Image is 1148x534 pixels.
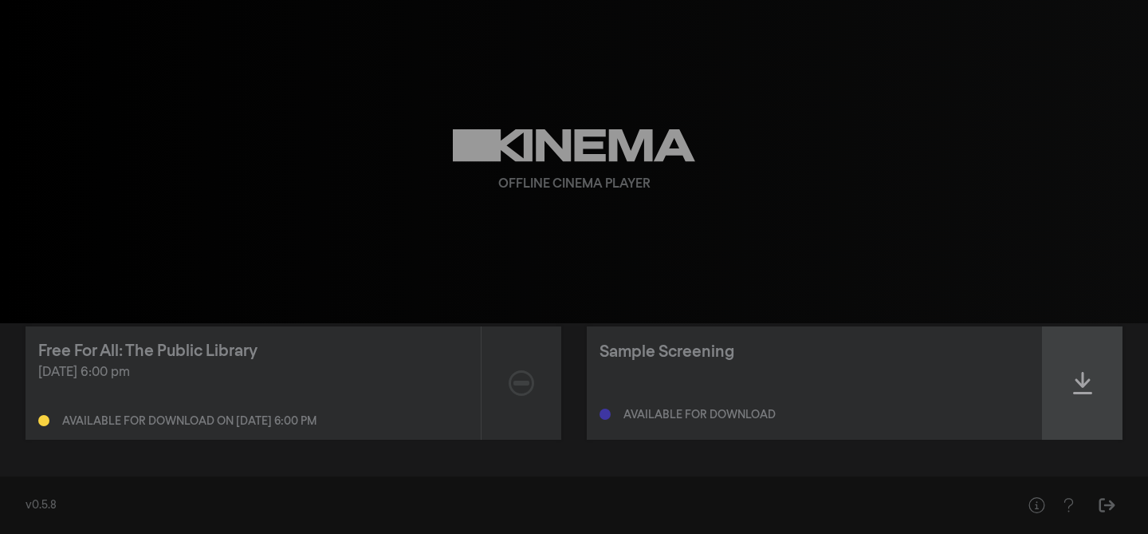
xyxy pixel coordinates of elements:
div: Available for download on [DATE] 6:00 pm [62,416,316,427]
div: Offline Cinema Player [498,175,651,194]
div: Available for download [623,409,776,421]
div: Sample Screening [600,340,734,364]
button: Sign Out [1091,489,1122,521]
button: Help [1020,489,1052,521]
button: Help [1052,489,1084,521]
div: [DATE] 6:00 pm [38,363,468,382]
div: v0.5.8 [26,497,989,514]
div: Free For All: The Public Library [38,339,258,363]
